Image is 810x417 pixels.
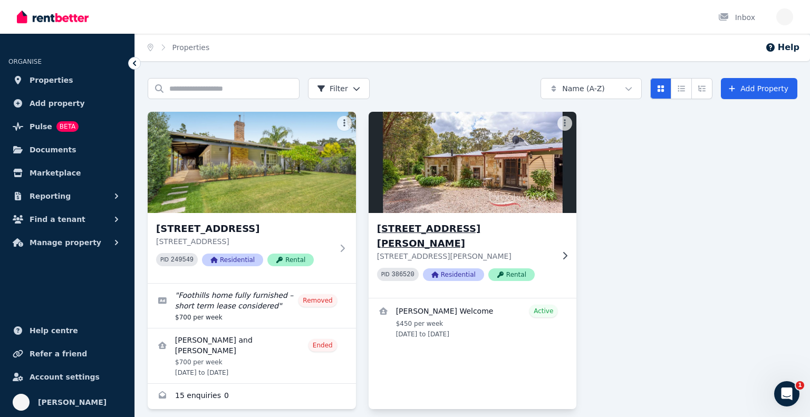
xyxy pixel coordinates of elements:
[148,384,356,409] a: Enquiries for 65 Brookton Highway, Mount Nasura
[30,143,76,156] span: Documents
[8,139,126,160] a: Documents
[172,43,210,52] a: Properties
[308,78,370,99] button: Filter
[148,284,356,328] a: Edit listing: Foothills home fully furnished – short term lease considered
[148,112,356,283] a: 65 Brookton Highway, Mount Nasura[STREET_ADDRESS][STREET_ADDRESS]PID 249549ResidentialRental
[38,396,107,409] span: [PERSON_NAME]
[30,120,52,133] span: Pulse
[721,78,797,99] a: Add Property
[8,366,126,387] a: Account settings
[30,347,87,360] span: Refer a friend
[8,232,126,253] button: Manage property
[30,324,78,337] span: Help centre
[30,190,71,202] span: Reporting
[8,93,126,114] a: Add property
[148,328,356,383] a: View details for Kulpreet Kaur and Talwinder Singh Garcha
[30,236,101,249] span: Manage property
[8,162,126,183] a: Marketplace
[650,78,712,99] div: View options
[541,78,642,99] button: Name (A-Z)
[8,320,126,341] a: Help centre
[30,371,100,383] span: Account settings
[160,257,169,263] small: PID
[8,343,126,364] a: Refer a friend
[774,381,799,406] iframe: Intercom live chat
[156,236,333,247] p: [STREET_ADDRESS]
[317,83,348,94] span: Filter
[17,9,89,25] img: RentBetter
[423,268,484,281] span: Residential
[392,271,414,278] code: 386520
[8,70,126,91] a: Properties
[8,116,126,137] a: PulseBETA
[156,221,333,236] h3: [STREET_ADDRESS]
[30,97,85,110] span: Add property
[691,78,712,99] button: Expanded list view
[562,83,605,94] span: Name (A-Z)
[30,167,81,179] span: Marketplace
[171,256,194,264] code: 249549
[381,271,390,277] small: PID
[776,8,793,25] img: Michael
[202,254,263,266] span: Residential
[369,112,577,298] a: 415B Thomas Rd, Parkerville[STREET_ADDRESS][PERSON_NAME][STREET_ADDRESS][PERSON_NAME]PID 386520Re...
[56,121,79,132] span: BETA
[337,116,352,131] button: More options
[363,109,582,216] img: 415B Thomas Rd, Parkerville
[488,268,535,281] span: Rental
[8,186,126,207] button: Reporting
[557,116,572,131] button: More options
[135,34,222,61] nav: Breadcrumb
[671,78,692,99] button: Compact list view
[13,394,30,411] img: Michael
[796,381,804,390] span: 1
[30,74,73,86] span: Properties
[369,298,577,345] a: View details for Roger Welcome
[377,221,554,251] h3: [STREET_ADDRESS][PERSON_NAME]
[267,254,314,266] span: Rental
[8,209,126,230] button: Find a tenant
[148,112,356,213] img: 65 Brookton Highway, Mount Nasura
[30,213,85,226] span: Find a tenant
[718,12,755,23] div: Inbox
[650,78,671,99] button: Card view
[8,58,42,65] span: ORGANISE
[765,41,799,54] button: Help
[377,251,554,261] p: [STREET_ADDRESS][PERSON_NAME]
